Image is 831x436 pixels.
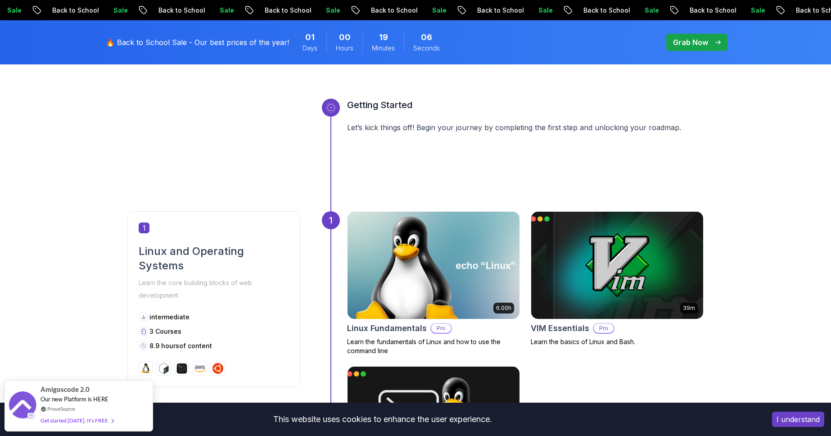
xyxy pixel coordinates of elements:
span: 3 Courses [149,327,181,335]
span: Hours [336,44,353,53]
p: Back to School [254,6,315,15]
p: Pro [431,324,451,333]
p: Sale [740,6,769,15]
p: intermediate [149,313,190,322]
h3: Getting Started [347,99,704,111]
span: Amigoscode 2.0 [41,384,90,395]
p: Back to School [360,6,421,15]
p: 8.9 hours of content [149,341,212,350]
p: Sale [634,6,663,15]
p: Grab Now [673,37,708,48]
a: VIM Essentials card39mVIM EssentialsProLearn the basics of Linux and Bash. [531,211,704,346]
span: 1 Days [305,31,315,44]
span: Seconds [413,44,440,53]
button: Accept cookies [772,412,824,427]
a: ProveSource [47,405,75,413]
img: terminal logo [176,363,187,374]
h2: Linux Fundamentals [347,322,427,335]
p: Pro [594,324,614,333]
img: bash logo [158,363,169,374]
p: Learn the basics of Linux and Bash. [531,337,704,346]
img: provesource social proof notification image [9,391,36,421]
img: ubuntu logo [212,363,223,374]
div: 1 [322,211,340,229]
span: 1 [139,223,149,233]
img: Linux Fundamentals card [348,212,519,319]
img: aws logo [194,363,205,374]
p: Back to School [41,6,103,15]
p: 6.00h [496,304,511,312]
p: Back to School [466,6,528,15]
span: Our new Platform is HERE [41,395,108,403]
p: Learn the fundamentals of Linux and how to use the command line [347,337,520,355]
p: 🔥 Back to School Sale - Our best prices of the year! [106,37,289,48]
span: 0 Hours [339,31,351,44]
span: 19 Minutes [379,31,388,44]
img: VIM Essentials card [531,212,703,319]
h2: VIM Essentials [531,322,589,335]
p: Sale [421,6,450,15]
p: Back to School [573,6,634,15]
p: Sale [528,6,556,15]
p: Let’s kick things off! Begin your journey by completing the first step and unlocking your roadmap. [347,122,704,133]
p: Learn the core building blocks of web development [139,277,289,302]
p: Sale [103,6,131,15]
p: 39m [683,304,695,312]
h2: Linux and Operating Systems [139,244,289,273]
div: This website uses cookies to enhance the user experience. [7,409,759,429]
p: Back to School [679,6,740,15]
p: Back to School [148,6,209,15]
div: Get started [DATE]. It's FREE [41,415,113,426]
img: linux logo [140,363,151,374]
span: Days [303,44,317,53]
p: Sale [209,6,238,15]
span: Minutes [372,44,395,53]
p: Sale [315,6,344,15]
a: Linux Fundamentals card6.00hLinux FundamentalsProLearn the fundamentals of Linux and how to use t... [347,211,520,355]
span: 6 Seconds [421,31,432,44]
